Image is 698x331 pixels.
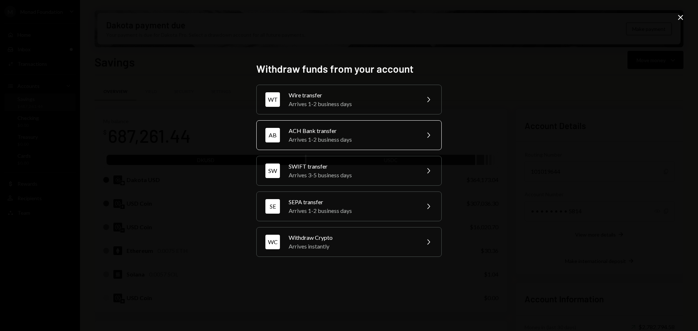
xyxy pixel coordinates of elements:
[289,242,415,251] div: Arrives instantly
[256,191,442,221] button: SESEPA transferArrives 1-2 business days
[265,128,280,142] div: AB
[289,162,415,171] div: SWIFT transfer
[256,120,442,150] button: ABACH Bank transferArrives 1-2 business days
[265,92,280,107] div: WT
[289,198,415,206] div: SEPA transfer
[289,91,415,100] div: Wire transfer
[256,156,442,186] button: SWSWIFT transferArrives 3-5 business days
[256,227,442,257] button: WCWithdraw CryptoArrives instantly
[265,164,280,178] div: SW
[289,135,415,144] div: Arrives 1-2 business days
[256,85,442,114] button: WTWire transferArrives 1-2 business days
[289,206,415,215] div: Arrives 1-2 business days
[289,126,415,135] div: ACH Bank transfer
[265,199,280,214] div: SE
[289,100,415,108] div: Arrives 1-2 business days
[256,62,442,76] h2: Withdraw funds from your account
[265,235,280,249] div: WC
[289,171,415,179] div: Arrives 3-5 business days
[289,233,415,242] div: Withdraw Crypto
